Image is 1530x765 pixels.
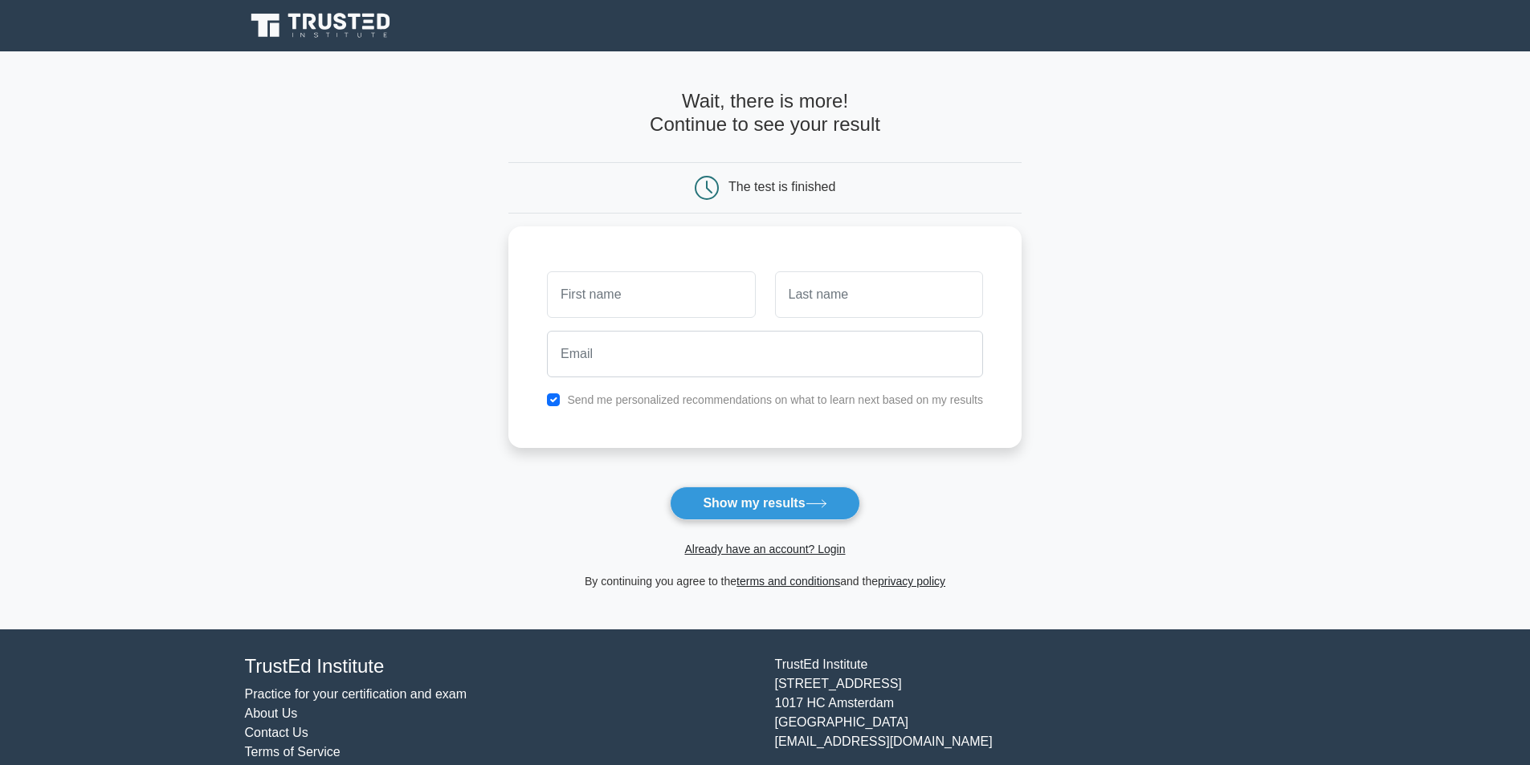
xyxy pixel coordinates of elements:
a: Already have an account? Login [684,543,845,555]
div: The test is finished [728,180,835,193]
a: About Us [245,706,298,720]
div: By continuing you agree to the and the [499,572,1031,591]
h4: Wait, there is more! Continue to see your result [508,90,1022,136]
input: First name [547,271,755,318]
a: privacy policy [878,575,945,588]
button: Show my results [670,486,859,520]
h4: TrustEd Institute [245,655,756,678]
label: Send me personalized recommendations on what to learn next based on my results [567,393,983,406]
a: Terms of Service [245,745,341,759]
a: Contact Us [245,726,308,739]
a: Practice for your certification and exam [245,687,467,701]
input: Last name [775,271,983,318]
input: Email [547,331,983,377]
a: terms and conditions [736,575,840,588]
